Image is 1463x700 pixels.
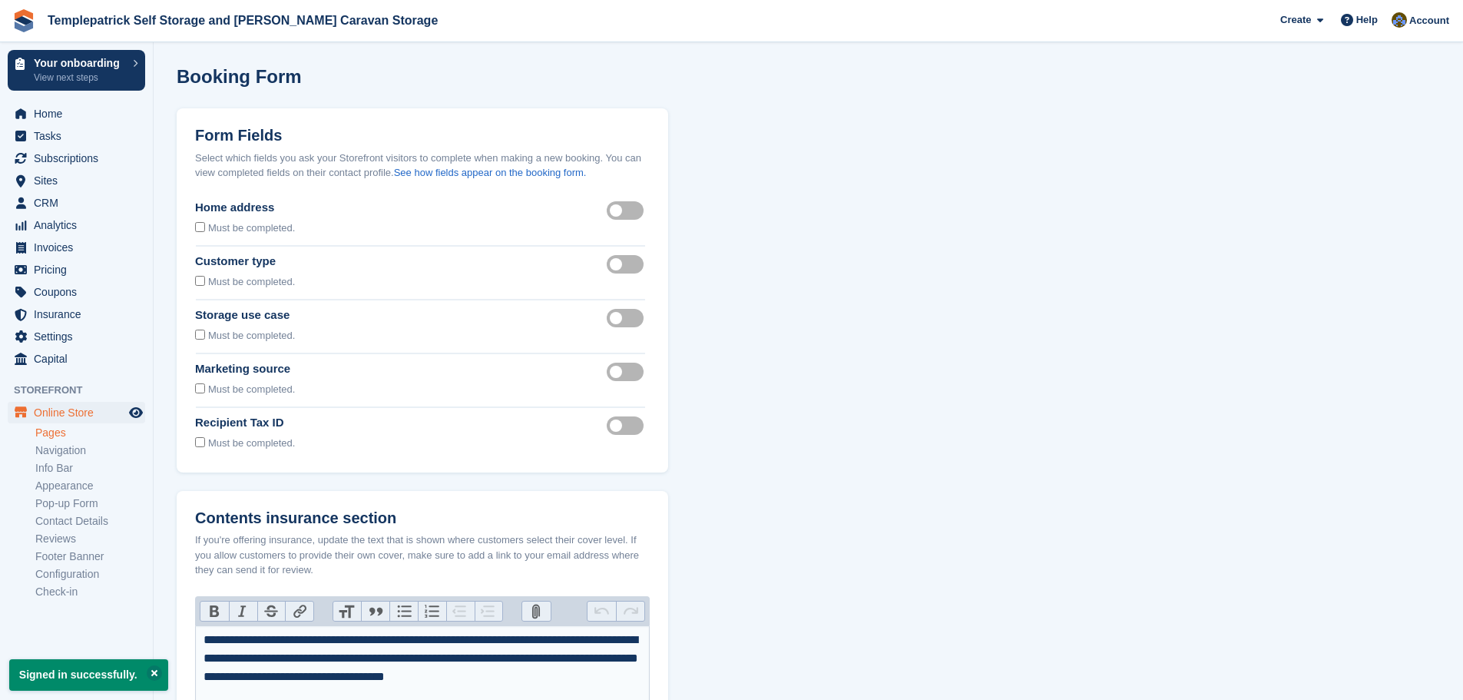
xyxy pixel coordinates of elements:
[8,125,145,147] a: menu
[475,602,503,622] button: Increase Level
[208,327,295,343] div: Must be completed.
[616,602,644,622] button: Redo
[8,103,145,124] a: menu
[34,259,126,280] span: Pricing
[195,414,298,432] div: Recipient Tax ID
[8,170,145,191] a: menu
[177,66,302,87] h1: Booking Form
[35,532,145,546] a: Reviews
[35,496,145,511] a: Pop-up Form
[35,585,145,599] a: Check-in
[34,348,126,370] span: Capital
[208,434,295,451] div: Must be completed.
[34,192,126,214] span: CRM
[361,602,389,622] button: Quote
[8,50,145,91] a: Your onboarding View next steps
[34,148,126,169] span: Subscriptions
[195,199,298,217] div: Home address
[446,602,475,622] button: Decrease Level
[200,602,229,622] button: Bold
[35,461,145,476] a: Info Bar
[8,237,145,258] a: menu
[35,479,145,493] a: Appearance
[14,383,153,398] span: Storefront
[8,259,145,280] a: menu
[195,307,298,324] div: Storage use case
[34,58,125,68] p: Your onboarding
[607,209,650,211] label: Home address visible
[1392,12,1407,28] img: Karen
[34,103,126,124] span: Home
[35,549,145,564] a: Footer Banner
[208,219,295,236] div: Must be completed.
[34,281,126,303] span: Coupons
[285,602,313,622] button: Link
[588,602,616,622] button: Undo
[522,602,551,622] button: Attach Files
[34,402,126,423] span: Online Store
[8,304,145,325] a: menu
[127,403,145,422] a: Preview store
[41,8,444,33] a: Templepatrick Self Storage and [PERSON_NAME] Caravan Storage
[8,214,145,236] a: menu
[195,532,650,578] div: If you're offering insurance, update the text that is shown where customers select their cover le...
[12,9,35,32] img: stora-icon-8386f47178a22dfd0bd8f6a31ec36ba5ce8667c1dd55bd0f319d3a0aa187defe.svg
[208,273,295,290] div: Must be completed.
[389,602,418,622] button: Bullets
[195,509,650,527] h2: Contents insurance section
[35,567,145,582] a: Configuration
[35,443,145,458] a: Navigation
[195,360,298,378] div: Marketing source
[34,237,126,258] span: Invoices
[607,370,650,373] label: Marketing source visible
[35,514,145,529] a: Contact Details
[34,214,126,236] span: Analytics
[195,151,650,181] div: Select which fields you ask your Storefront visitors to complete when making a new booking. You c...
[195,127,650,144] h2: Form Fields
[418,602,446,622] button: Numbers
[8,326,145,347] a: menu
[1280,12,1311,28] span: Create
[8,402,145,423] a: menu
[8,148,145,169] a: menu
[8,348,145,370] a: menu
[9,659,168,691] p: Signed in successfully.
[257,602,286,622] button: Strikethrough
[34,125,126,147] span: Tasks
[333,602,362,622] button: Heading
[229,602,257,622] button: Italic
[1356,12,1378,28] span: Help
[208,380,295,397] div: Must be completed.
[34,304,126,325] span: Insurance
[34,326,126,347] span: Settings
[394,167,587,178] a: See how fields appear on the booking form.
[8,281,145,303] a: menu
[35,426,145,440] a: Pages
[607,424,650,426] label: Recipient tax id visible
[34,170,126,191] span: Sites
[1409,13,1449,28] span: Account
[195,253,298,270] div: Customer type
[607,317,650,319] label: Storage use case visible
[34,71,125,85] p: View next steps
[607,263,650,265] label: Customer type visible
[8,192,145,214] a: menu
